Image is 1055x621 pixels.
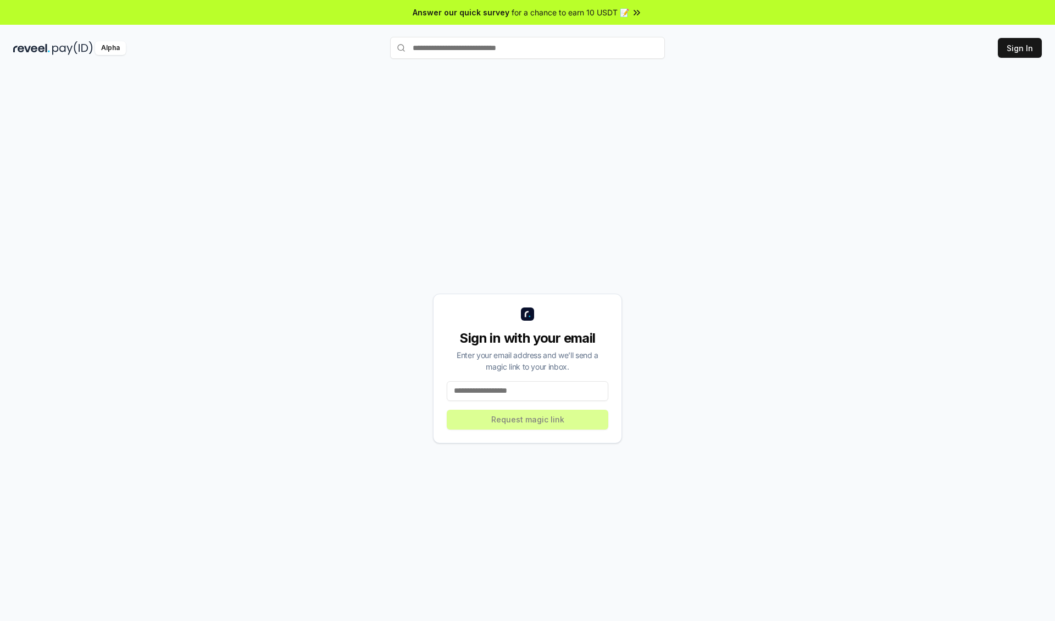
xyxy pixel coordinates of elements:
img: pay_id [52,41,93,55]
div: Enter your email address and we’ll send a magic link to your inbox. [447,349,608,372]
button: Sign In [998,38,1042,58]
img: reveel_dark [13,41,50,55]
div: Sign in with your email [447,329,608,347]
div: Alpha [95,41,126,55]
span: Answer our quick survey [413,7,509,18]
span: for a chance to earn 10 USDT 📝 [512,7,629,18]
img: logo_small [521,307,534,321]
